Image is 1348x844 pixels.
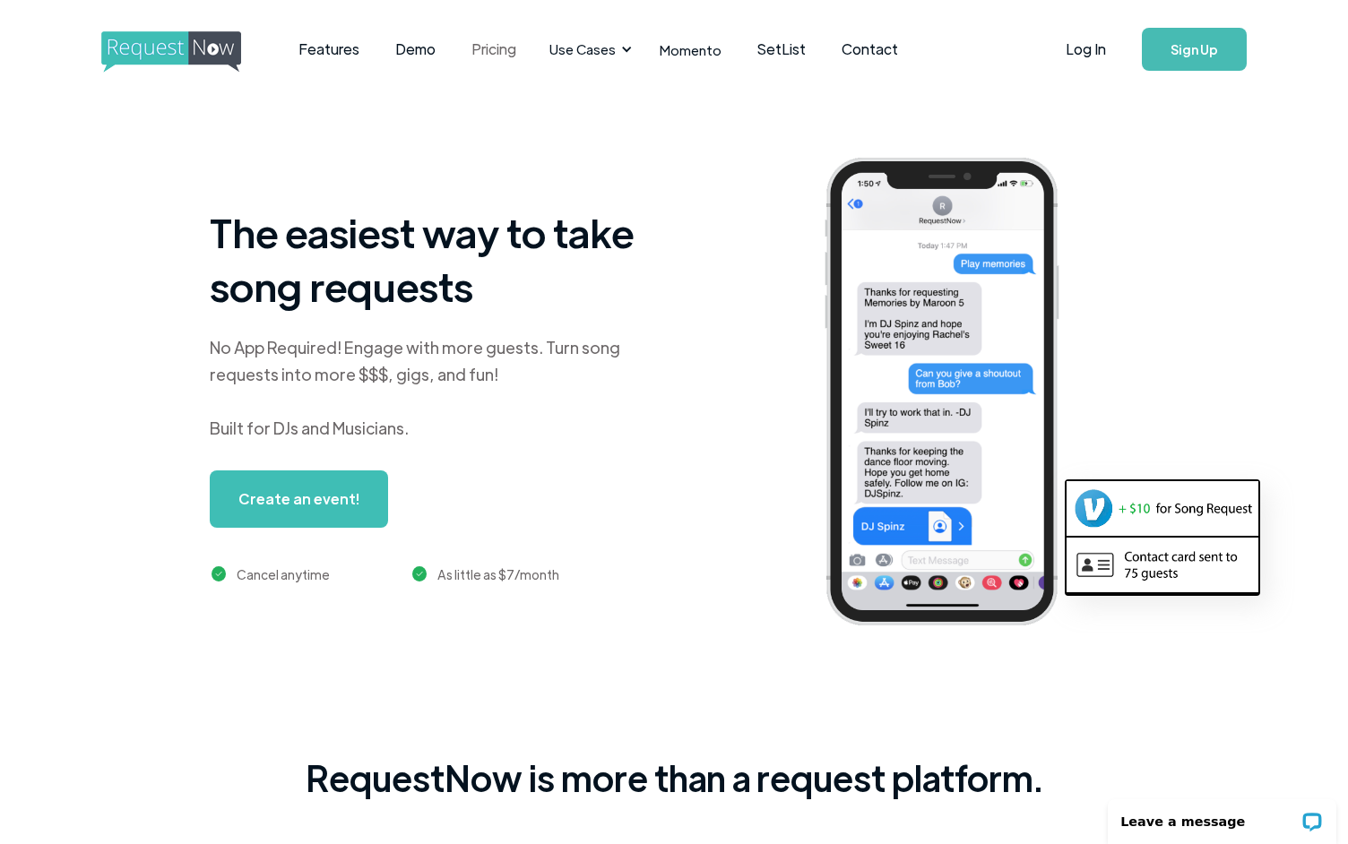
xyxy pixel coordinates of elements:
[824,22,916,77] a: Contact
[210,334,658,442] div: No App Required! Engage with more guests. Turn song requests into more $$$, gigs, and fun! Built ...
[210,205,658,313] h1: The easiest way to take song requests
[804,145,1107,644] img: iphone screenshot
[1048,18,1124,81] a: Log In
[454,22,534,77] a: Pricing
[1067,481,1258,535] img: venmo screenshot
[739,22,824,77] a: SetList
[549,39,616,59] div: Use Cases
[377,22,454,77] a: Demo
[212,566,227,581] img: green checkmark
[101,31,236,67] a: home
[237,564,330,585] div: Cancel anytime
[1096,788,1348,844] iframe: LiveChat chat widget
[210,470,388,528] a: Create an event!
[1067,538,1258,591] img: contact card example
[281,22,377,77] a: Features
[101,31,274,73] img: requestnow logo
[437,564,559,585] div: As little as $7/month
[642,23,739,76] a: Momento
[1142,28,1247,71] a: Sign Up
[412,566,428,581] img: green checkmark
[539,22,637,77] div: Use Cases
